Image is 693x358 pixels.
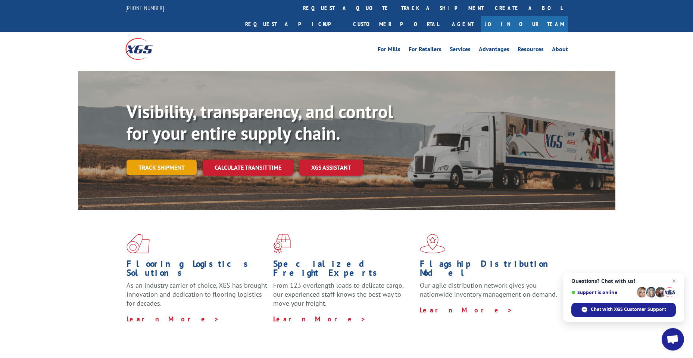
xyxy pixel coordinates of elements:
a: Learn More > [273,315,366,323]
img: xgs-icon-focused-on-flooring-red [273,234,291,253]
p: From 123 overlength loads to delicate cargo, our experienced staff knows the best way to move you... [273,281,414,314]
a: Advantages [479,46,509,55]
a: About [552,46,568,55]
a: Learn More > [420,306,513,314]
a: Learn More > [127,315,219,323]
h1: Flooring Logistics Solutions [127,259,268,281]
a: [PHONE_NUMBER] [125,4,164,12]
a: Services [450,46,471,55]
img: xgs-icon-total-supply-chain-intelligence-red [127,234,150,253]
a: For Retailers [409,46,441,55]
img: xgs-icon-flagship-distribution-model-red [420,234,446,253]
span: Our agile distribution network gives you nationwide inventory management on demand. [420,281,557,299]
span: Chat with XGS Customer Support [591,306,666,313]
a: Calculate transit time [203,160,293,176]
b: Visibility, transparency, and control for your entire supply chain. [127,100,393,145]
a: Agent [444,16,481,32]
span: Questions? Chat with us! [571,278,676,284]
h1: Flagship Distribution Model [420,259,561,281]
a: Request a pickup [240,16,347,32]
span: As an industry carrier of choice, XGS has brought innovation and dedication to flooring logistics... [127,281,267,308]
a: Track shipment [127,160,197,175]
a: For Mills [378,46,400,55]
a: Join Our Team [481,16,568,32]
span: Chat with XGS Customer Support [571,303,676,317]
a: Open chat [662,328,684,351]
span: Support is online [571,290,634,295]
a: Resources [518,46,544,55]
a: XGS ASSISTANT [299,160,363,176]
h1: Specialized Freight Experts [273,259,414,281]
a: Customer Portal [347,16,444,32]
